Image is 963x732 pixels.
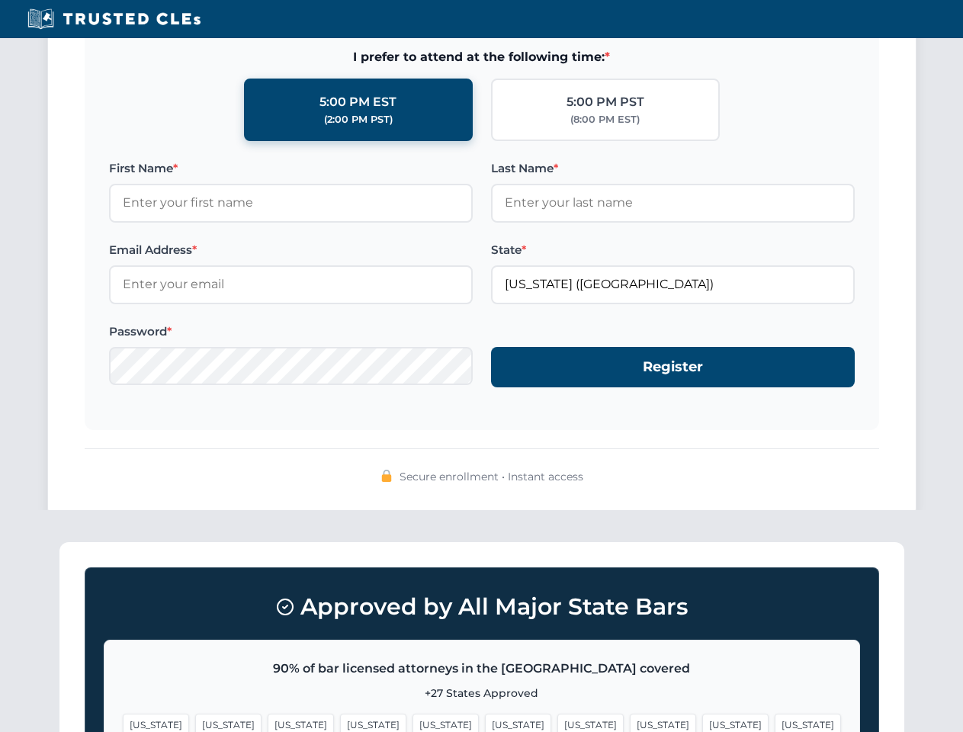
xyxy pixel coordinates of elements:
[491,265,855,303] input: Florida (FL)
[570,112,640,127] div: (8:00 PM EST)
[123,685,841,701] p: +27 States Approved
[109,265,473,303] input: Enter your email
[109,323,473,341] label: Password
[491,159,855,178] label: Last Name
[400,468,583,485] span: Secure enrollment • Instant access
[109,241,473,259] label: Email Address
[319,92,396,112] div: 5:00 PM EST
[567,92,644,112] div: 5:00 PM PST
[491,184,855,222] input: Enter your last name
[104,586,860,628] h3: Approved by All Major State Bars
[109,159,473,178] label: First Name
[491,347,855,387] button: Register
[123,659,841,679] p: 90% of bar licensed attorneys in the [GEOGRAPHIC_DATA] covered
[109,47,855,67] span: I prefer to attend at the following time:
[324,112,393,127] div: (2:00 PM PST)
[109,184,473,222] input: Enter your first name
[491,241,855,259] label: State
[23,8,205,30] img: Trusted CLEs
[380,470,393,482] img: 🔒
